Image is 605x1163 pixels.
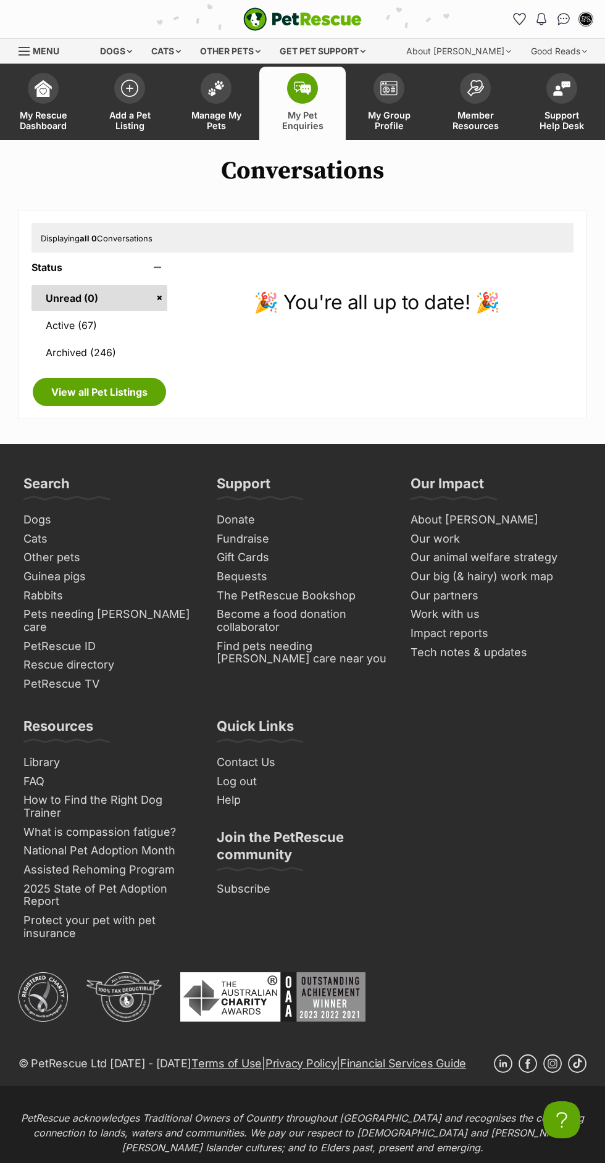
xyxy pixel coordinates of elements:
a: Add a Pet Listing [86,67,173,140]
a: Active (67) [31,312,167,338]
a: Fundraise [212,530,393,549]
a: Assisted Rehoming Program [19,861,199,880]
div: About [PERSON_NAME] [398,39,520,64]
a: Member Resources [432,67,519,140]
a: Menu [19,39,68,61]
a: The PetRescue Bookshop [212,586,393,606]
h3: Search [23,475,70,499]
a: Our work [406,530,586,549]
a: PetRescue [243,7,362,31]
img: chat-41dd97257d64d25036548639549fe6c8038ab92f7586957e7f3b1b290dea8141.svg [557,13,570,25]
span: Support Help Desk [534,110,590,131]
img: dashboard-icon-eb2f2d2d3e046f16d808141f083e7271f6b2e854fb5c12c21221c1fb7104beca.svg [35,80,52,97]
strong: all 0 [80,233,97,243]
span: Menu [33,46,59,56]
div: Get pet support [271,39,374,64]
a: PetRescue ID [19,637,199,656]
span: Displaying Conversations [41,233,152,243]
img: DGR [86,972,162,1022]
a: Donate [212,511,393,530]
a: Gift Cards [212,548,393,567]
a: Protect your pet with pet insurance [19,911,199,943]
span: My Pet Enquiries [275,110,330,131]
img: ACNC [19,972,68,1022]
a: Rabbits [19,586,199,606]
a: Archived (246) [31,340,167,365]
span: Manage My Pets [188,110,244,131]
header: Status [31,262,167,273]
img: help-desk-icon-fdf02630f3aa405de69fd3d07c3f3aa587a6932b1a1747fa1d2bba05be0121f9.svg [553,81,570,96]
span: My Group Profile [361,110,417,131]
a: Tech notes & updates [406,643,586,662]
a: Facebook [519,1054,537,1073]
span: Add a Pet Listing [102,110,157,131]
img: pet-enquiries-icon-7e3ad2cf08bfb03b45e93fb7055b45f3efa6380592205ae92323e6603595dc1f.svg [294,81,311,95]
a: View all Pet Listings [33,378,166,406]
a: Terms of Use [191,1057,262,1070]
a: Our animal welfare strategy [406,548,586,567]
a: Contact Us [212,753,393,772]
img: logo-e224e6f780fb5917bec1dbf3a21bbac754714ae5b6737aabdf751b685950b380.svg [243,7,362,31]
img: group-profile-icon-3fa3cf56718a62981997c0bc7e787c4b2cf8bcc04b72c1350f741eb67cf2f40e.svg [380,81,398,96]
h3: Join the PetRescue community [217,828,388,870]
h3: Our Impact [411,475,484,499]
a: Pets needing [PERSON_NAME] care [19,605,199,636]
ul: Account quick links [509,9,596,29]
a: Manage My Pets [173,67,259,140]
a: Unread (0) [31,285,167,311]
a: Impact reports [406,624,586,643]
div: Other pets [191,39,269,64]
p: 🎉 You're all up to date! 🎉 [180,288,574,317]
a: Work with us [406,605,586,624]
h3: Quick Links [217,717,294,742]
img: Australian Charity Awards - Outstanding Achievement Winner 2023 - 2022 - 2021 [180,972,365,1022]
a: Cats [19,530,199,549]
a: What is compassion fatigue? [19,823,199,842]
a: Instagram [543,1054,562,1073]
a: 2025 State of Pet Adoption Report [19,880,199,911]
a: About [PERSON_NAME] [406,511,586,530]
iframe: Help Scout Beacon - Open [543,1101,580,1138]
p: PetRescue acknowledges Traditional Owners of Country throughout [GEOGRAPHIC_DATA] and recognises ... [9,1111,596,1155]
a: Our big (& hairy) work map [406,567,586,586]
div: Good Reads [522,39,596,64]
a: Financial Services Guide [340,1057,466,1070]
a: Log out [212,772,393,791]
a: Become a food donation collaborator [212,605,393,636]
a: FAQ [19,772,199,791]
img: add-pet-listing-icon-0afa8454b4691262ce3f59096e99ab1cd57d4a30225e0717b998d2c9b9846f56.svg [121,80,138,97]
a: TikTok [568,1054,586,1073]
a: Favourites [509,9,529,29]
img: Sugar and Spice Cat Rescue profile pic [580,13,592,25]
a: Find pets needing [PERSON_NAME] care near you [212,637,393,669]
a: My Pet Enquiries [259,67,346,140]
h3: Resources [23,717,93,742]
a: Help [212,791,393,810]
a: Linkedin [494,1054,512,1073]
img: notifications-46538b983faf8c2785f20acdc204bb7945ddae34d4c08c2a6579f10ce5e182be.svg [536,13,546,25]
a: Support Help Desk [519,67,605,140]
a: Subscribe [212,880,393,899]
a: My Group Profile [346,67,432,140]
a: Guinea pigs [19,567,199,586]
p: © PetRescue Ltd [DATE] - [DATE] | | [19,1055,466,1072]
a: Rescue directory [19,656,199,675]
a: Privacy Policy [265,1057,336,1070]
img: manage-my-pets-icon-02211641906a0b7f246fdf0571729dbe1e7629f14944591b6c1af311fb30b64b.svg [207,80,225,96]
a: Other pets [19,548,199,567]
a: How to Find the Right Dog Trainer [19,791,199,822]
a: PetRescue TV [19,675,199,694]
a: National Pet Adoption Month [19,841,199,861]
button: Notifications [532,9,551,29]
button: My account [576,9,596,29]
h3: Support [217,475,270,499]
a: Our partners [406,586,586,606]
span: Member Resources [448,110,503,131]
a: Dogs [19,511,199,530]
img: member-resources-icon-8e73f808a243e03378d46382f2149f9095a855e16c252ad45f914b54edf8863c.svg [467,80,484,96]
a: Bequests [212,567,393,586]
div: Cats [143,39,190,64]
span: My Rescue Dashboard [15,110,71,131]
div: Dogs [91,39,141,64]
a: Library [19,753,199,772]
